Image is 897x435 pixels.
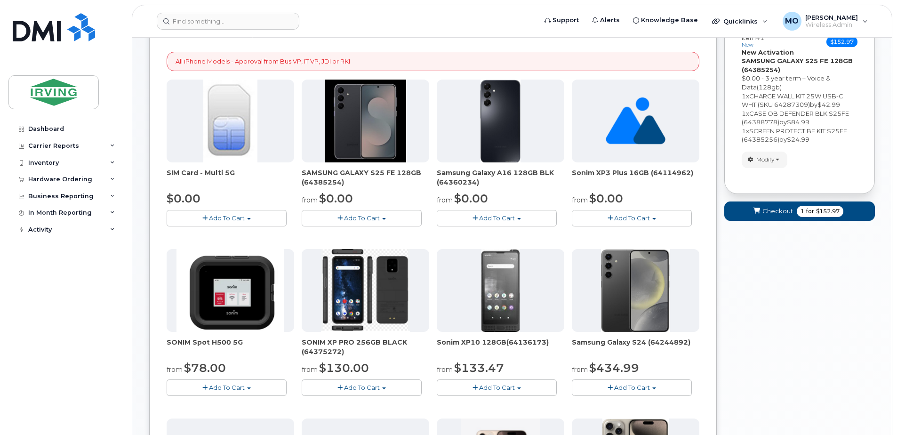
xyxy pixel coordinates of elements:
[742,34,764,48] h3: Item
[742,110,849,126] span: CASE OB DEFENDER BLK S25FE (64388778)
[742,127,857,144] div: x by
[614,214,650,222] span: Add To Cart
[742,109,857,127] div: x by
[319,361,369,375] span: $130.00
[167,365,183,374] small: from
[817,101,840,108] span: $42.99
[454,361,504,375] span: $133.47
[481,249,520,332] img: XP10.jpg
[572,196,588,204] small: from
[742,92,746,100] span: 1
[209,384,245,391] span: Add To Cart
[325,80,406,162] img: image-20250915-182548.jpg
[742,127,847,144] span: SCREEN PROTECT BE KIT S25FE (64385256)
[454,192,488,205] span: $0.00
[437,196,453,204] small: from
[538,11,585,30] a: Support
[742,74,857,91] div: $0.00 - 3 year term – Voice & Data(128gb)
[157,13,299,30] input: Find something...
[437,168,564,187] div: Samsung Galaxy A16 128GB BLK (64360234)
[742,127,746,135] span: 1
[805,21,858,29] span: Wireless Admin
[481,80,521,162] img: A16_-_JDI.png
[589,192,623,205] span: $0.00
[302,338,429,356] div: SONIM XP PRO 256GB BLACK (64375272)
[302,365,318,374] small: from
[787,118,809,126] span: $84.99
[614,384,650,391] span: Add To Cart
[606,80,665,162] img: no_image_found-2caef05468ed5679b831cfe6fc140e25e0c280774317ffc20a367ab7fd17291e.png
[553,16,579,25] span: Support
[742,48,794,56] strong: New Activation
[319,192,353,205] span: $0.00
[437,365,453,374] small: from
[756,155,775,164] span: Modify
[826,37,857,47] span: $152.97
[302,379,422,396] button: Add To Cart
[801,207,804,216] span: 1
[787,136,809,143] span: $24.99
[176,249,284,332] img: SONIM.png
[585,11,626,30] a: Alerts
[167,210,287,226] button: Add To Cart
[572,338,699,356] div: Samsung Galaxy S24 (64244892)
[344,384,380,391] span: Add To Cart
[723,17,758,25] span: Quicklinks
[167,338,294,356] div: SONIM Spot H500 5G
[203,80,257,162] img: 00D627D4-43E9-49B7-A367-2C99342E128C.jpg
[742,110,746,117] span: 1
[705,12,774,31] div: Quicklinks
[176,57,350,66] p: All iPhone Models - Approval from Bus VP, IT VP, JDI or RKI
[742,92,843,109] span: CHARGE WALL KIT 25W USB-C WHT (SKU 64287309)
[572,379,692,396] button: Add To Cart
[302,210,422,226] button: Add To Cart
[742,92,857,109] div: x by
[479,384,515,391] span: Add To Cart
[302,196,318,204] small: from
[804,207,816,216] span: for
[805,14,858,21] span: [PERSON_NAME]
[344,214,380,222] span: Add To Cart
[776,12,874,31] div: Mark O'Connell
[437,210,557,226] button: Add To Cart
[167,192,200,205] span: $0.00
[724,201,875,221] button: Checkout 1 for $152.97
[479,214,515,222] span: Add To Cart
[762,207,793,216] span: Checkout
[742,152,787,168] button: Modify
[572,210,692,226] button: Add To Cart
[641,16,698,25] span: Knowledge Base
[816,207,840,216] span: $152.97
[302,168,429,187] div: SAMSUNG GALAXY S25 FE 128GB (64385254)
[785,16,799,27] span: MO
[184,361,226,375] span: $78.00
[601,249,670,332] img: s24.jpg
[626,11,705,30] a: Knowledge Base
[572,168,699,187] div: Sonim XP3 Plus 16GB (64114962)
[742,57,853,73] strong: SAMSUNG GALAXY S25 FE 128GB (64385254)
[437,379,557,396] button: Add To Cart
[742,41,753,48] small: new
[600,16,620,25] span: Alerts
[167,379,287,396] button: Add To Cart
[756,34,764,41] span: #1
[572,365,588,374] small: from
[209,214,245,222] span: Add To Cart
[589,361,639,375] span: $434.99
[437,338,564,356] div: Sonim XP10 128GB(64136173)
[321,249,409,332] img: SONIM_XP_PRO_-_JDIRVING.png
[167,168,294,187] div: SIM Card - Multi 5G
